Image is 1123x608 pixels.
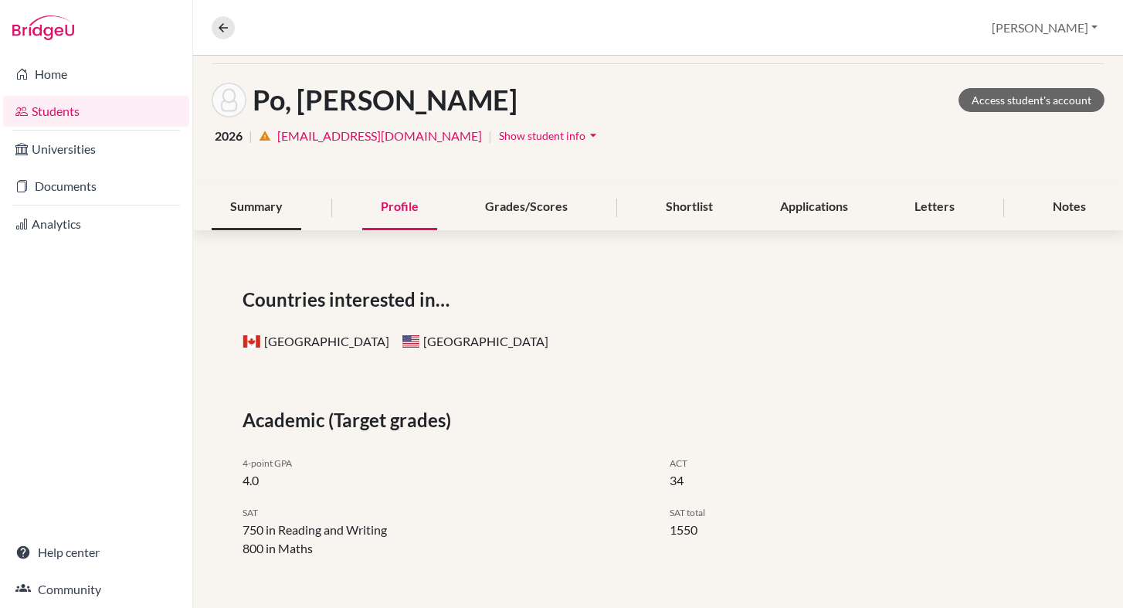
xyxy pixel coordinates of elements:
a: Access student's account [958,88,1104,112]
div: Applications [762,185,867,230]
span: Academic (Target grades) [243,406,457,434]
button: Show student infoarrow_drop_down [498,124,602,148]
div: Profile [362,185,437,230]
a: Help center [3,537,189,568]
img: Ei Nyein Chan Po's avatar [212,83,246,117]
span: United States of America [402,335,420,348]
li: 34 [670,471,1074,490]
span: Show student info [499,129,585,142]
span: | [249,127,253,145]
li: 1550 [670,521,1074,539]
div: Grades/Scores [467,185,586,230]
span: SAT [243,507,258,518]
a: Students [3,96,189,127]
span: [GEOGRAPHIC_DATA] [402,334,548,348]
span: SAT total [670,507,705,518]
i: arrow_drop_down [585,127,601,143]
a: Home [3,59,189,90]
li: 4.0 [243,471,646,490]
div: Shortlist [647,185,731,230]
button: [PERSON_NAME] [985,13,1104,42]
li: 800 in Maths [243,539,646,558]
a: Documents [3,171,189,202]
img: Bridge-U [12,15,74,40]
h1: Po, [PERSON_NAME] [253,83,517,117]
i: warning [259,130,271,142]
span: ACT [670,457,687,469]
a: Community [3,574,189,605]
span: | [488,127,492,145]
span: Countries interested in… [243,286,456,314]
li: 750 in Reading and Writing [243,521,646,539]
a: Analytics [3,209,189,239]
span: 4-point GPA [243,457,292,469]
div: Notes [1034,185,1104,230]
span: 2026 [215,127,243,145]
a: [EMAIL_ADDRESS][DOMAIN_NAME] [277,127,482,145]
span: [GEOGRAPHIC_DATA] [243,334,389,348]
div: Summary [212,185,301,230]
span: Canada [243,335,261,348]
div: Letters [896,185,973,230]
a: Universities [3,134,189,165]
